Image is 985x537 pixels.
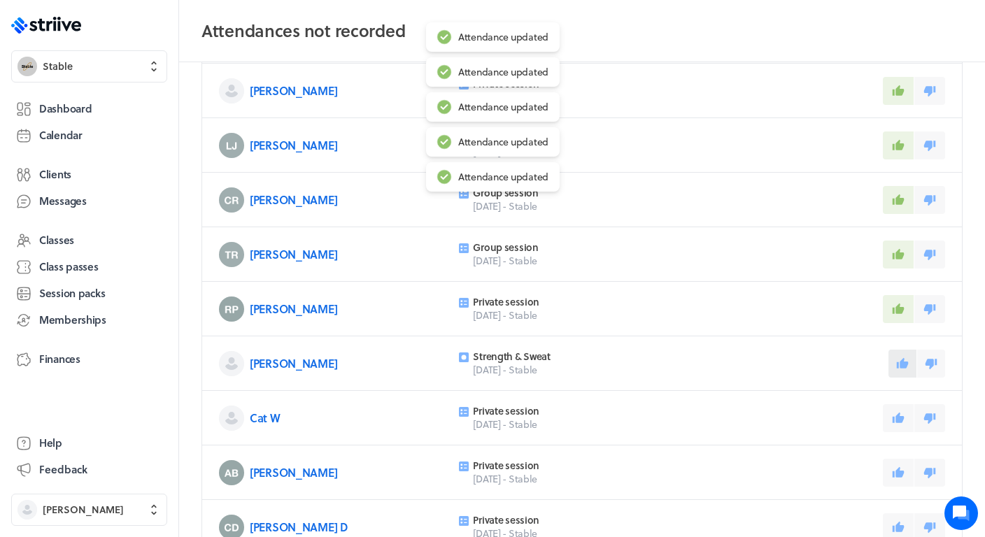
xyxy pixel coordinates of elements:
[473,90,638,104] p: [DATE] - Stable
[11,255,167,280] a: Class passes
[39,259,99,274] span: Class passes
[43,59,73,73] span: Stable
[473,254,638,268] p: [DATE] - Stable
[473,308,638,322] p: [DATE] - Stable
[19,217,261,234] p: Find an answer quickly
[39,233,74,248] span: Classes
[11,50,167,83] button: StableStable
[473,187,638,199] p: Group session
[43,503,124,517] span: [PERSON_NAME]
[39,286,105,301] span: Session packs
[473,472,638,486] p: [DATE] - Stable
[11,189,167,214] a: Messages
[39,167,71,182] span: Clients
[473,363,638,377] p: [DATE] - Stable
[11,347,167,372] a: Finances
[11,457,167,482] button: Feedback
[11,281,167,306] a: Session packs
[201,17,963,45] h2: Attendances not recorded
[473,241,638,254] p: Group session
[473,417,638,431] p: [DATE] - Stable
[11,162,167,187] a: Clients
[473,296,638,308] p: Private session
[11,96,167,122] a: Dashboard
[17,57,37,76] img: Stable
[250,519,348,535] a: [PERSON_NAME] D
[473,199,638,213] p: [DATE] - Stable
[219,133,244,158] img: Laura Jarratt
[473,514,638,527] p: Private session
[250,137,337,153] a: [PERSON_NAME]
[39,194,87,208] span: Messages
[11,308,167,333] a: Memberships
[473,459,638,472] p: Private session
[219,460,244,485] img: Andrew Brooks
[39,436,62,450] span: Help
[250,83,337,99] a: [PERSON_NAME]
[11,123,167,148] a: Calendar
[22,163,258,191] button: New conversation
[473,350,638,363] p: Strength & Sweat
[473,405,638,417] p: Private session
[944,496,978,530] iframe: gist-messenger-bubble-iframe
[219,296,244,322] img: Rosie Prickett
[11,431,167,456] a: Help
[458,31,548,43] div: Attendance updated
[250,301,337,317] a: [PERSON_NAME]
[458,171,548,183] div: Attendance updated
[250,355,337,371] a: [PERSON_NAME]
[39,128,83,143] span: Calendar
[39,462,87,477] span: Feedback
[250,410,281,426] a: Cat W
[458,136,548,148] div: Attendance updated
[219,187,244,213] img: Chris Reddin
[250,192,337,208] a: [PERSON_NAME]
[250,464,337,480] a: [PERSON_NAME]
[39,313,106,327] span: Memberships
[41,241,250,268] input: Search articles
[21,68,259,90] h1: Hi [PERSON_NAME]
[39,352,80,366] span: Finances
[11,228,167,253] a: Classes
[458,66,548,78] div: Attendance updated
[458,101,548,113] div: Attendance updated
[90,171,168,182] span: New conversation
[219,242,244,267] img: Terry Reddin
[21,93,259,138] h2: We're here to help. Ask us anything!
[250,246,337,262] a: [PERSON_NAME]
[11,494,167,526] button: [PERSON_NAME]
[39,101,92,116] span: Dashboard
